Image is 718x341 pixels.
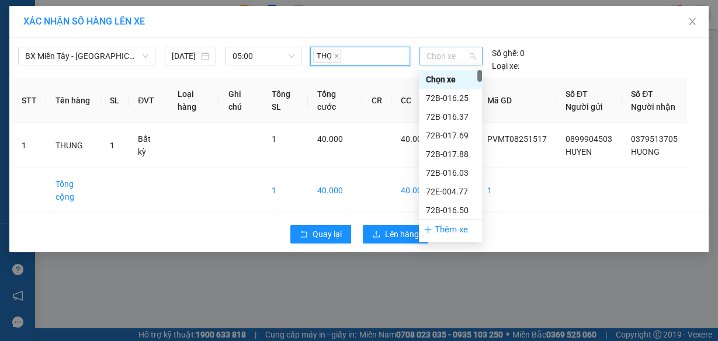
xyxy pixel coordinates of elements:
span: 40.000 [317,134,343,144]
div: 72E-004.77 [426,185,475,198]
span: THỌ [313,50,341,63]
div: Chọn xe [426,73,475,86]
div: 72B-017.88 [426,148,475,161]
span: close [334,53,339,59]
div: 72B-016.37 [426,110,475,123]
span: BX Miền Tây - Bà Rịa (Hàng Hóa) [25,47,148,65]
th: SL [100,78,129,123]
th: Tổng SL [262,78,308,123]
div: 72B-016.37 [419,107,482,126]
td: THUNG [46,123,100,168]
button: rollbackQuay lại [290,225,351,243]
span: 1 [110,141,115,150]
span: close [688,17,697,26]
button: Close [676,6,709,39]
td: 1 [12,123,46,168]
span: Người nhận [631,102,675,112]
span: 0379513705 [631,134,678,144]
input: 13/08/2025 [172,50,199,62]
span: XÁC NHẬN SỐ HÀNG LÊN XE [23,16,145,27]
span: upload [372,230,380,239]
button: uploadLên hàng [363,225,428,243]
span: Loại xe: [492,60,519,72]
th: CC [391,78,436,123]
div: 72B-017.88 [419,145,482,163]
span: 1 [272,134,276,144]
th: STT [12,78,46,123]
span: plus [424,225,432,234]
span: 05:00 [233,47,294,65]
span: Lên hàng [385,228,419,241]
div: 72B-016.03 [426,166,475,179]
div: 72E-004.77 [419,182,482,201]
td: 1 [262,168,308,213]
span: Số ĐT [631,89,653,99]
span: HUONG [631,147,660,156]
div: 72B-017.69 [419,126,482,145]
td: 1 [478,168,556,213]
th: Loại hàng [168,78,219,123]
span: Người gửi [566,102,603,112]
div: 72B-017.69 [426,129,475,142]
span: Số ghế: [492,47,518,60]
span: PVMT08251517 [487,134,547,144]
div: 0 [492,47,525,60]
td: Bất kỳ [129,123,168,168]
th: Mã GD [478,78,556,123]
th: Ghi chú [219,78,262,123]
div: Chọn xe [419,70,482,89]
span: Quay lại [313,228,342,241]
div: 72B-016.50 [426,204,475,217]
div: 72B-016.25 [419,89,482,107]
th: Tổng cước [308,78,362,123]
td: 40.000 [391,168,436,213]
div: 72B-016.25 [426,92,475,105]
th: Tên hàng [46,78,100,123]
span: 0899904503 [566,134,612,144]
td: 40.000 [308,168,362,213]
div: 72B-016.50 [419,201,482,220]
span: Chọn xe [426,47,476,65]
span: Số ĐT [566,89,588,99]
div: Thêm xe [419,220,482,240]
span: rollback [300,230,308,239]
th: ĐVT [129,78,168,123]
td: Tổng cộng [46,168,100,213]
span: HUYEN [566,147,592,156]
span: 40.000 [401,134,426,144]
div: 72B-016.03 [419,163,482,182]
th: CR [362,78,391,123]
